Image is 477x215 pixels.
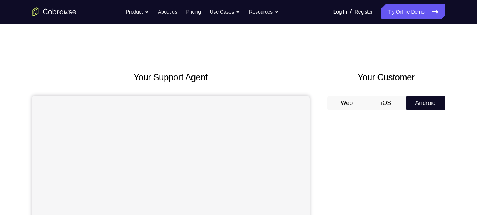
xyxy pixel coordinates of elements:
h2: Your Customer [327,71,445,84]
a: Try Online Demo [381,4,445,19]
button: iOS [366,96,406,110]
a: Pricing [186,4,201,19]
a: Log In [333,4,347,19]
h2: Your Support Agent [32,71,310,84]
a: About us [158,4,177,19]
button: Use Cases [210,4,240,19]
a: Go to the home page [32,7,76,16]
a: Register [355,4,373,19]
button: Android [406,96,445,110]
button: Resources [249,4,279,19]
button: Web [327,96,367,110]
span: / [350,7,352,16]
button: Product [126,4,149,19]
